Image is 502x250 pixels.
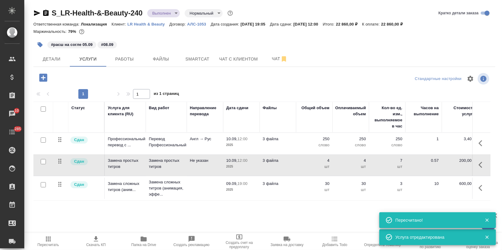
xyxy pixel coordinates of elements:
[372,164,402,170] p: шт
[226,142,257,148] p: 2025
[302,105,330,111] div: Общий объем
[226,9,234,17] button: Доп статусы указывают на важность/срочность заказа
[475,181,490,195] button: Показать кнопки
[149,158,184,170] p: Замена простых титров
[271,243,303,247] span: Заявка на доставку
[146,55,176,63] span: Файлы
[185,9,222,17] div: Выполнен
[445,181,475,187] p: 600,00 ₽
[150,11,172,16] button: Выполнен
[237,181,248,186] p: 19:00
[299,136,330,142] p: 250
[263,136,293,142] p: 3 файла
[73,55,103,63] span: Услуги
[147,9,180,17] div: Выполнен
[336,181,366,187] p: 30
[237,158,248,163] p: 12:00
[74,158,84,165] p: Сдан
[86,243,106,247] span: Скачать КП
[263,233,311,250] button: Заявка на доставку
[322,243,347,247] span: Добавить Todo
[372,142,402,148] p: слово
[68,29,77,34] p: 79%
[336,164,366,170] p: шт
[463,71,478,86] span: Настроить таблицу
[24,233,72,250] button: Пересчитать
[11,108,22,114] span: 10
[226,137,237,141] p: 10.09,
[362,22,381,26] p: К оплате:
[108,181,143,193] p: Замена сложных титров (аним...
[71,105,85,111] div: Статус
[2,124,23,140] a: 285
[445,105,475,117] div: Стоимость услуги
[108,105,143,117] div: Услуга для клиента (RU)
[149,105,169,111] div: Вид работ
[226,158,237,163] p: 10.09,
[74,182,84,188] p: Сдан
[2,106,23,121] a: 10
[323,22,336,26] p: Итого:
[405,155,442,176] td: 0.57
[37,243,59,247] span: Пересчитать
[226,181,237,186] p: 09.09,
[481,217,493,223] button: Закрыть
[372,105,402,129] div: Кол-во ед. изм., выполняемое в час
[11,126,25,132] span: 285
[299,158,330,164] p: 4
[33,22,81,26] p: Ответственная команда:
[478,73,490,85] span: Посмотреть информацию
[395,217,476,223] div: Пересчитано!
[336,136,366,142] p: 250
[97,42,118,47] span: 08.09
[173,243,210,247] span: Создать рекламацию
[336,22,362,26] p: 22 860,00 ₽
[413,74,463,84] div: split button
[280,55,288,63] svg: Отписаться
[263,181,293,187] p: 3 файла
[335,105,366,117] div: Оплачиваемый объем
[128,21,169,26] a: LR Health & Beauty
[270,22,293,26] p: Дата сдачи:
[336,187,366,193] p: шт
[108,136,143,148] p: Профессиональный перевод с ...
[149,179,184,197] p: Замена сложных титров (анимация, эффе...
[445,158,475,164] p: 200,00 ₽
[372,187,402,193] p: шт
[299,142,330,148] p: слово
[131,243,156,247] span: Папка на Drive
[47,42,97,47] span: расш на согле 05.09
[187,21,210,26] a: АЛС-1053
[190,158,220,164] p: Не указан
[188,11,215,16] button: Нормальный
[226,105,248,111] div: Дата сдачи
[241,22,270,26] p: [DATE] 19:05
[169,22,187,26] p: Договор:
[52,9,142,17] a: S_LR-Health-&-Beauty-240
[481,234,493,240] button: Закрыть
[475,136,490,151] button: Показать кнопки
[372,136,402,142] p: 250
[237,137,248,141] p: 12:00
[190,105,220,117] div: Направление перевода
[293,22,323,26] p: [DATE] 12:00
[263,105,277,111] div: Файлы
[263,158,293,164] p: 3 файла
[51,42,93,48] p: #расш на согле 05.09
[311,233,359,250] button: Добавить Todo
[149,136,184,148] p: Перевод Профессиональный
[405,133,442,154] td: 1
[74,137,84,143] p: Сдан
[408,105,439,117] div: Часов на выполнение
[405,178,442,199] td: 10
[299,181,330,187] p: 30
[183,55,212,63] span: Smartcat
[168,233,215,250] button: Создать рекламацию
[381,22,407,26] p: 22 860,00 ₽
[120,233,168,250] button: Папка на Drive
[154,90,179,99] span: из 1 страниц
[445,136,475,142] p: 3,40 ₽
[187,22,210,26] p: АЛС-1053
[265,55,294,63] span: Чат
[395,234,476,240] div: Услуга отредактирована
